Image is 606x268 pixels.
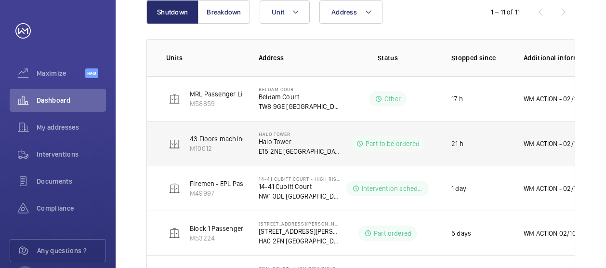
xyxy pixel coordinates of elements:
span: Documents [37,176,106,186]
p: Firemen - EPL Pass Lift L/h Door Private [190,179,308,188]
p: 14-41 Cubitt Court [259,182,340,191]
p: Halo Tower [259,131,340,137]
p: Block 1 Passenger Lift [190,224,255,233]
p: M58859 [190,99,247,108]
img: elevator.svg [169,138,180,149]
p: 17 h [451,94,463,104]
span: Unit [272,8,284,16]
span: Maximize [37,68,85,78]
p: Part to be ordered [366,139,420,148]
p: TW8 9GE [GEOGRAPHIC_DATA] [259,102,340,111]
span: Any questions ? [37,246,105,255]
button: Shutdown [146,0,198,24]
p: Beldam Court [259,92,340,102]
img: elevator.svg [169,228,180,239]
span: My addresses [37,122,106,132]
p: E15 2NE [GEOGRAPHIC_DATA] [259,147,340,156]
p: 21 h [451,139,463,148]
button: Breakdown [198,0,250,24]
p: WM ACTION - 02/10 - Sourcing lead times on replacement 01/10 - Technical attended recommend repla... [524,139,585,148]
p: M53224 [190,233,255,243]
p: Units [166,53,243,63]
p: Additional information [524,53,585,63]
p: WM ACTION 02/10 - Parts due in [DATE] 30.09 - Parts on order ETA [DATE] WM ACTION - 29/09 - New s... [524,228,585,238]
span: Interventions [37,149,106,159]
p: Status [346,53,429,63]
p: WM ACTION - 02/10 - Follow up [DATE] - No access, follow up in hours [524,184,585,193]
p: 14-41 Cubitt Court - High Risk Building [259,176,340,182]
div: 1 – 11 of 11 [491,7,520,17]
p: 43 Floors machine room less. Left hand fire fighter [190,134,342,144]
p: Intervention scheduled [362,184,423,193]
span: Address [331,8,357,16]
p: Address [259,53,340,63]
p: WM ACTION - 02/10 - Follow up [DATE] - No access follow up in hours [524,94,585,104]
img: elevator.svg [169,183,180,194]
p: MRL Passenger Lift [190,89,247,99]
button: Address [319,0,382,24]
p: 1 day [451,184,466,193]
p: Halo Tower [259,137,340,147]
p: Stopped since [451,53,508,63]
img: elevator.svg [169,93,180,105]
span: Beta [85,68,98,78]
p: [STREET_ADDRESS][PERSON_NAME] - High Risk Building [259,221,340,227]
p: M10012 [190,144,342,153]
button: Unit [260,0,310,24]
span: Compliance [37,203,106,213]
span: Dashboard [37,95,106,105]
p: HA0 2FN [GEOGRAPHIC_DATA] [259,236,340,246]
p: NW1 3DL [GEOGRAPHIC_DATA] [259,191,340,201]
p: Part ordered [374,228,411,238]
p: 5 days [451,228,471,238]
p: Beldam Court [259,86,340,92]
p: Other [384,94,401,104]
p: [STREET_ADDRESS][PERSON_NAME] [259,227,340,236]
p: M49997 [190,188,308,198]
